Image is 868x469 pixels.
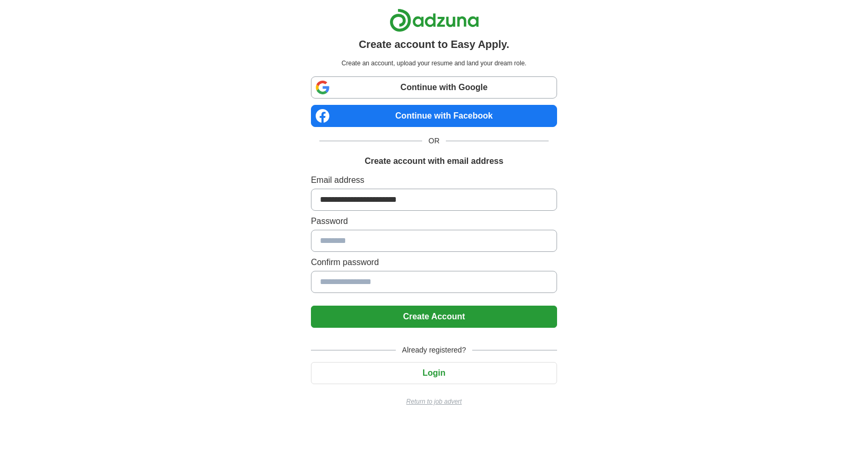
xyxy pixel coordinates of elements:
a: Continue with Google [311,76,557,99]
span: Already registered? [396,345,472,356]
a: Return to job advert [311,397,557,406]
h1: Create account to Easy Apply. [359,36,510,52]
label: Email address [311,174,557,187]
button: Create Account [311,306,557,328]
h1: Create account with email address [365,155,503,168]
label: Password [311,215,557,228]
span: OR [422,135,446,146]
button: Login [311,362,557,384]
label: Confirm password [311,256,557,269]
img: Adzuna logo [389,8,479,32]
a: Continue with Facebook [311,105,557,127]
a: Login [311,368,557,377]
p: Create an account, upload your resume and land your dream role. [313,58,555,68]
